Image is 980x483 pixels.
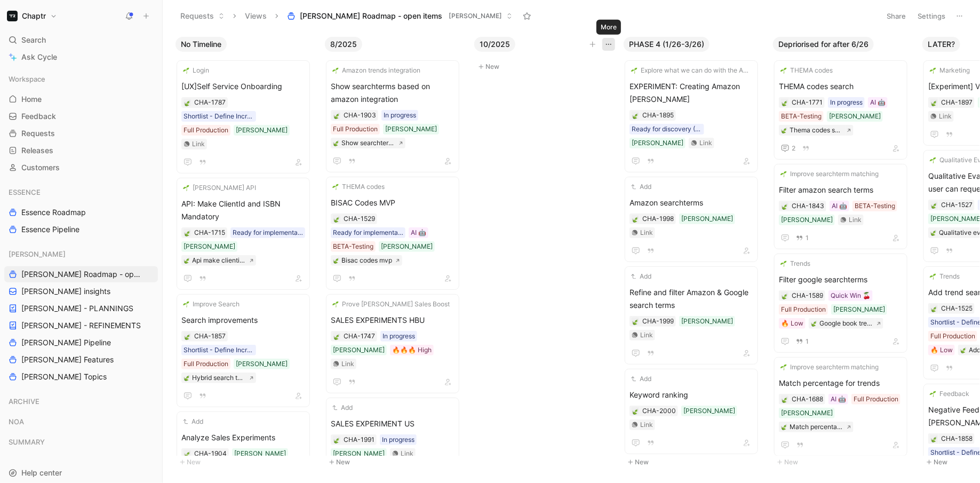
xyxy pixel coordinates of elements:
div: CHA-1525 [941,303,973,314]
img: 🍃 [184,230,190,236]
div: [PERSON_NAME][PERSON_NAME] Roadmap - open items[PERSON_NAME] insights[PERSON_NAME] - PLANNINGS[PE... [4,246,158,385]
div: [PERSON_NAME] [236,359,288,369]
button: PHASE 4 (1/26-3/26) [624,37,710,52]
button: [PERSON_NAME] Roadmap - open items[PERSON_NAME] [282,8,517,24]
a: 🌱Improve searchterm matchingMatch percentage for trendsAI 🤖Full Production[PERSON_NAME]🍃Match per... [774,357,907,456]
span: [PERSON_NAME] - PLANNINGS [21,303,133,314]
span: [PERSON_NAME] [449,11,502,21]
div: CHA-1843 [792,201,824,211]
span: Home [21,94,42,105]
span: Show searchterms based on amazon integration [331,80,455,106]
div: BETA-Testing [855,201,895,211]
span: [PERSON_NAME] Roadmap - open items [300,11,442,21]
div: Link [192,139,205,149]
button: No Timeline [176,37,227,52]
img: 🍃 [184,334,190,340]
div: 🍃 [632,112,639,119]
span: [PERSON_NAME] [9,249,66,259]
span: Filter google searchterms [779,273,903,286]
div: CHA-1529 [344,213,375,224]
img: 🌱 [183,301,189,307]
a: 🌱Improve searchterm matchingFilter amazon search termsAI 🤖BETA-Testing[PERSON_NAME]Link1 [774,164,907,249]
span: Login [193,65,209,76]
img: 🍃 [782,397,788,403]
span: PHASE 4 (1/26-3/26) [629,39,704,50]
div: 10/2025New [470,32,619,78]
img: 🍃 [184,375,190,381]
span: Improve searchterm matching [790,362,879,373]
img: 🌱 [183,185,189,191]
button: 2 [779,142,798,155]
div: BETA-Testing [333,241,373,252]
span: Trends [939,271,960,282]
button: ChaptrChaptr [4,9,60,23]
span: Refine and filter Amazon & Google search terms [630,286,753,312]
a: Feedback [4,108,158,124]
a: [PERSON_NAME] - PLANNINGS [4,300,158,316]
a: 🌱Amazon trends integrationShow searchterms based on amazon integrationIn progressFull Production[... [326,60,459,172]
div: 🍃 [781,202,788,210]
h1: Chaptr [22,11,46,21]
span: [PERSON_NAME] insights [21,286,110,297]
div: CHA-1589 [792,290,823,301]
a: 🌱Improve SearchSearch improvementsShortlist - Define IncrementFull Production[PERSON_NAME]🍃Hybrid... [177,294,310,407]
a: 🌱[PERSON_NAME] APIAPI: Make ClientId and ISBN MandatoryReady for implementation[PERSON_NAME]🍃Api ... [177,178,310,290]
div: [PERSON_NAME] [829,111,881,122]
div: 🍃 [333,112,340,119]
div: Full Production [781,304,826,315]
div: Quick Win 🍒 [831,290,871,301]
img: 🍃 [931,100,937,106]
a: Essence Pipeline [4,221,158,237]
div: Link [939,111,952,122]
button: 🍃 [781,99,788,106]
a: Home [4,91,158,107]
img: 🌱 [332,301,339,307]
img: 🍃 [333,257,339,264]
span: [PERSON_NAME] Features [21,354,114,365]
span: Ask Cycle [21,51,57,64]
a: 🌱THEMA codesBISAC Codes MVPReady for implementationAI 🤖BETA-Testing[PERSON_NAME]🍃Bisac codes mvp [326,177,459,290]
div: In progress [382,434,415,445]
span: Trends [790,258,810,269]
img: 🌱 [780,67,787,74]
span: 1 [806,338,809,345]
div: Ready for implementation [233,227,303,238]
img: 🍃 [632,216,639,223]
span: Explore what we can do with the Amazon API [641,65,752,76]
img: 🍃 [184,257,190,264]
div: CHA-1895 [642,110,674,121]
a: 🌱TrendsFilter google searchtermsQuick Win 🍒Full Production[PERSON_NAME]🔥 Low🍃Google book trends1 [774,254,907,353]
div: [PERSON_NAME] [683,406,735,416]
div: 🍃 [632,215,639,223]
button: 🍃 [333,332,340,340]
div: 🍃 [184,99,191,106]
a: [PERSON_NAME] insights [4,283,158,299]
img: 🍃 [632,408,639,415]
button: 1 [794,232,811,244]
img: 🍃 [632,319,639,325]
button: Depriorised for after 6/26 [773,37,874,52]
div: Full Production [184,125,228,136]
div: [PERSON_NAME] [236,125,288,136]
button: 🌱Prove [PERSON_NAME] Sales Boost [331,299,451,310]
a: [PERSON_NAME] Topics [4,369,158,385]
img: 🌱 [930,67,936,74]
button: 🌱Trends [928,271,961,282]
button: 🌱[PERSON_NAME] API [181,183,258,193]
img: 🌱 [631,67,638,74]
span: Customers [21,162,60,173]
img: 🌱 [780,171,787,177]
div: CHA-1747 [344,331,375,342]
span: 2 [792,145,795,152]
a: AddAmazon searchterms[PERSON_NAME]Link [625,177,758,262]
button: 🌱Login [181,65,211,76]
div: CHA-1999 [642,316,674,327]
img: 🌱 [930,391,936,397]
img: 🍃 [333,113,340,119]
span: Improve searchterm matching [790,169,879,179]
div: [PERSON_NAME] [781,215,833,225]
div: Link [699,138,712,148]
div: 🍃 [781,292,788,299]
img: 🌱 [780,364,787,370]
div: Shortlist - Define Increment [184,345,254,355]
